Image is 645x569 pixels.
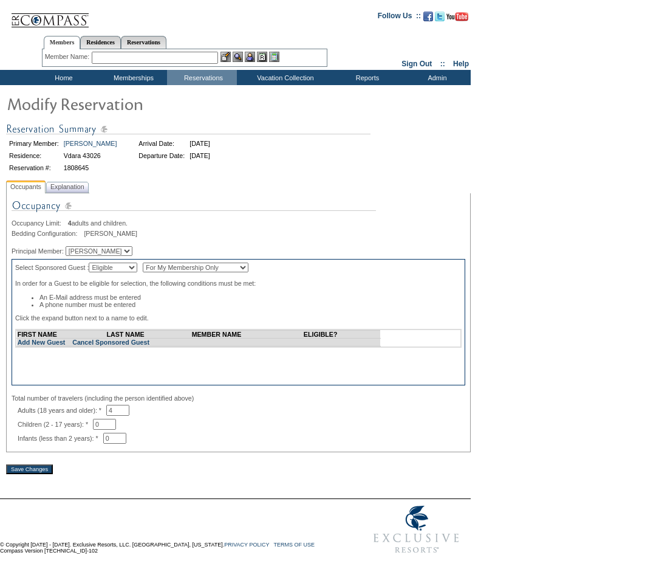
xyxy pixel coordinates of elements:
span: Adults (18 years and older): * [18,407,106,414]
span: Infants (less than 2 years): * [18,435,103,442]
td: Reports [331,70,401,85]
a: Subscribe to our YouTube Channel [446,15,468,22]
td: Arrival Date: [137,138,186,149]
img: Reservations [257,52,267,62]
span: [PERSON_NAME] [84,230,137,237]
span: Occupants [8,181,44,193]
div: Total number of travelers (including the person identified above) [12,395,465,402]
img: Exclusive Resorts [362,499,471,560]
span: Occupancy Limit: [12,219,66,227]
a: Follow us on Twitter [435,15,445,22]
td: FIRST NAME [18,331,107,339]
img: b_edit.gif [220,52,231,62]
img: View [233,52,243,62]
span: Explanation [48,181,87,193]
td: Residence: [7,150,61,161]
a: Residences [80,36,121,49]
img: Reservation Summary [6,122,370,137]
td: Memberships [97,70,167,85]
a: TERMS OF USE [274,542,315,548]
a: Help [453,60,469,68]
a: Cancel Sponsored Guest [72,339,149,346]
div: Select Sponsored Guest : In order for a Guest to be eligible for selection, the following conditi... [12,259,465,385]
img: Follow us on Twitter [435,12,445,21]
td: 1808645 [62,162,119,173]
td: Admin [401,70,471,85]
span: 4 [68,219,72,227]
div: adults and children. [12,219,465,227]
td: ELIGIBLE? [304,331,380,339]
a: Add New Guest [18,339,66,346]
img: Impersonate [245,52,255,62]
img: Modify Reservation [6,91,249,116]
td: Primary Member: [7,138,61,149]
input: Save Changes [6,464,53,474]
a: Reservations [121,36,166,49]
td: Follow Us :: [378,10,421,25]
a: Members [44,36,81,49]
td: Reservations [167,70,237,85]
span: Principal Member: [12,247,64,255]
img: Become our fan on Facebook [423,12,433,21]
a: Become our fan on Facebook [423,15,433,22]
td: Vacation Collection [237,70,331,85]
img: Subscribe to our YouTube Channel [446,12,468,21]
a: Sign Out [401,60,432,68]
img: b_calculator.gif [269,52,279,62]
td: MEMBER NAME [192,331,304,339]
td: LAST NAME [106,331,191,339]
img: Compass Home [10,3,89,28]
a: [PERSON_NAME] [64,140,117,147]
li: A phone number must be entered [39,301,462,308]
td: Reservation #: [7,162,61,173]
td: [DATE] [188,150,212,161]
span: :: [440,60,445,68]
td: Departure Date: [137,150,186,161]
li: An E-Mail address must be entered [39,294,462,301]
img: Occupancy [12,198,376,219]
td: Home [27,70,97,85]
div: Member Name: [45,52,92,62]
a: PRIVACY POLICY [224,542,269,548]
td: [DATE] [188,138,212,149]
span: Children (2 - 17 years): * [18,421,93,428]
td: Vdara 43026 [62,150,119,161]
span: Bedding Configuration: [12,230,82,237]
